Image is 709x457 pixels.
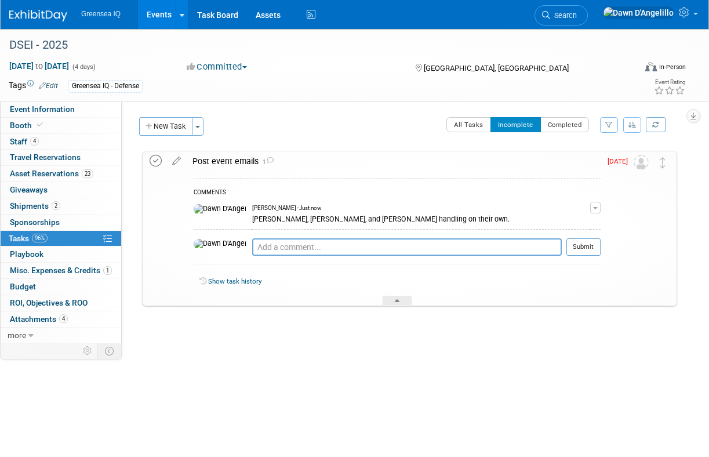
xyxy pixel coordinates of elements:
[1,198,121,214] a: Shipments2
[10,169,93,178] span: Asset Reservations
[424,64,569,72] span: [GEOGRAPHIC_DATA], [GEOGRAPHIC_DATA]
[10,201,60,211] span: Shipments
[1,150,121,165] a: Travel Reservations
[634,155,649,170] img: Unassigned
[59,314,68,323] span: 4
[1,215,121,230] a: Sponsorships
[1,166,121,182] a: Asset Reservations23
[5,35,628,56] div: DSEI - 2025
[550,11,577,20] span: Search
[10,314,68,324] span: Attachments
[68,80,143,92] div: Greensea IQ - Defense
[252,204,321,212] span: [PERSON_NAME] - Just now
[490,117,541,132] button: Incomplete
[660,157,666,168] i: Move task
[78,343,98,358] td: Personalize Event Tab Strip
[9,61,70,71] span: [DATE] [DATE]
[1,279,121,295] a: Budget
[603,6,674,19] img: Dawn D'Angelillo
[10,217,60,227] span: Sponsorships
[194,187,601,200] div: COMMENTS
[1,182,121,198] a: Giveaways
[1,134,121,150] a: Staff4
[659,63,686,71] div: In-Person
[183,61,252,73] button: Committed
[139,117,192,136] button: New Task
[1,263,121,278] a: Misc. Expenses & Credits1
[8,331,26,340] span: more
[9,79,58,93] td: Tags
[37,122,43,128] i: Booth reservation complete
[71,63,96,71] span: (4 days)
[166,156,187,166] a: edit
[9,10,67,21] img: ExhibitDay
[39,82,58,90] a: Edit
[10,249,43,259] span: Playbook
[30,137,39,146] span: 4
[540,117,590,132] button: Completed
[194,239,246,249] img: Dawn D'Angelillo
[194,204,246,215] img: Dawn D'Angelillo
[34,61,45,71] span: to
[1,328,121,343] a: more
[645,62,657,71] img: Format-Inperson.png
[1,231,121,246] a: Tasks96%
[98,343,122,358] td: Toggle Event Tabs
[10,298,88,307] span: ROI, Objectives & ROO
[1,101,121,117] a: Event Information
[103,266,112,275] span: 1
[252,213,590,224] div: [PERSON_NAME], [PERSON_NAME], and [PERSON_NAME] handling on their own.
[1,246,121,262] a: Playbook
[10,185,48,194] span: Giveaways
[10,282,36,291] span: Budget
[646,117,666,132] a: Refresh
[208,277,261,285] a: Show task history
[654,79,685,85] div: Event Rating
[81,10,121,18] span: Greensea IQ
[187,151,601,171] div: Post event emails
[587,60,686,78] div: Event Format
[9,234,48,243] span: Tasks
[535,5,588,26] a: Search
[32,234,48,242] span: 96%
[82,169,93,178] span: 23
[52,201,60,210] span: 2
[608,157,634,165] span: [DATE]
[10,121,45,130] span: Booth
[10,104,75,114] span: Event Information
[566,238,601,256] button: Submit
[259,158,274,166] span: 1
[1,295,121,311] a: ROI, Objectives & ROO
[1,118,121,133] a: Booth
[10,137,39,146] span: Staff
[446,117,491,132] button: All Tasks
[1,311,121,327] a: Attachments4
[10,266,112,275] span: Misc. Expenses & Credits
[10,153,81,162] span: Travel Reservations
